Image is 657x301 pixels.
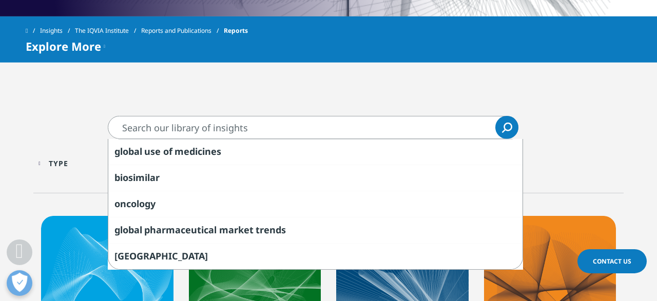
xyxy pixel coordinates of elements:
div: global use of medicines [108,139,523,165]
svg: Search [502,123,512,133]
span: use [144,145,161,157]
span: oncology [114,197,156,210]
a: Insights [40,22,75,40]
span: Explore More [26,40,101,52]
div: Search Suggestions [108,139,523,270]
span: market [219,224,254,236]
span: of [163,145,172,157]
div: Type facet. [49,158,69,168]
button: Open Preferences [7,270,32,296]
div: global pharmaceutical market trends [108,217,523,243]
span: pharmaceutical [144,224,217,236]
a: Contact Us [577,249,647,273]
span: medicines [175,145,221,157]
div: oncology [108,191,523,217]
span: [GEOGRAPHIC_DATA] [114,250,208,262]
span: global [114,224,142,236]
span: biosimilar [114,171,160,184]
a: Search [495,116,518,139]
div: brazil [108,243,523,269]
span: trends [256,224,286,236]
a: The IQVIA Institute [75,22,141,40]
span: Reports [224,22,248,40]
span: global [114,145,142,157]
a: Reports and Publications [141,22,224,40]
span: Contact Us [593,257,631,266]
div: biosimilar [108,165,523,191]
input: Search [108,116,518,139]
